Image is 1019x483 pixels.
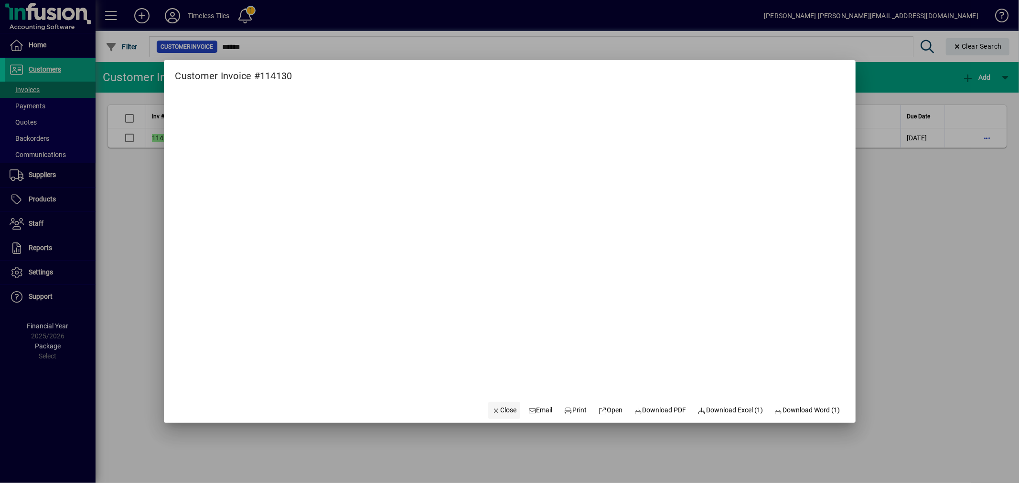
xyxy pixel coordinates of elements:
h2: Customer Invoice #114130 [164,60,304,84]
button: Email [524,402,557,419]
a: Download PDF [630,402,690,419]
button: Download Excel (1) [694,402,767,419]
span: Download Word (1) [774,405,840,415]
span: Print [564,405,587,415]
span: Open [599,405,623,415]
span: Download PDF [634,405,686,415]
button: Close [488,402,521,419]
button: Print [560,402,591,419]
span: Close [492,405,517,415]
a: Open [595,402,627,419]
span: Download Excel (1) [698,405,763,415]
span: Email [528,405,553,415]
button: Download Word (1) [771,402,844,419]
